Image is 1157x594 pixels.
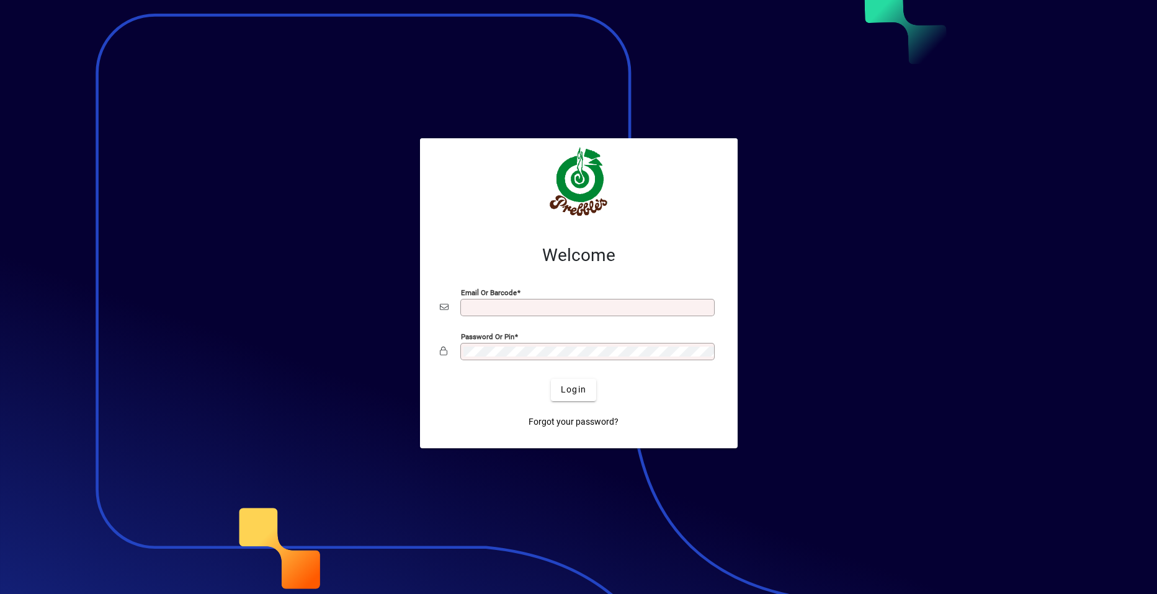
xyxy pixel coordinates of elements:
[461,332,514,340] mat-label: Password or Pin
[551,379,596,401] button: Login
[561,383,586,396] span: Login
[440,245,718,266] h2: Welcome
[524,411,623,433] a: Forgot your password?
[529,415,619,428] span: Forgot your password?
[461,288,517,296] mat-label: Email or Barcode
